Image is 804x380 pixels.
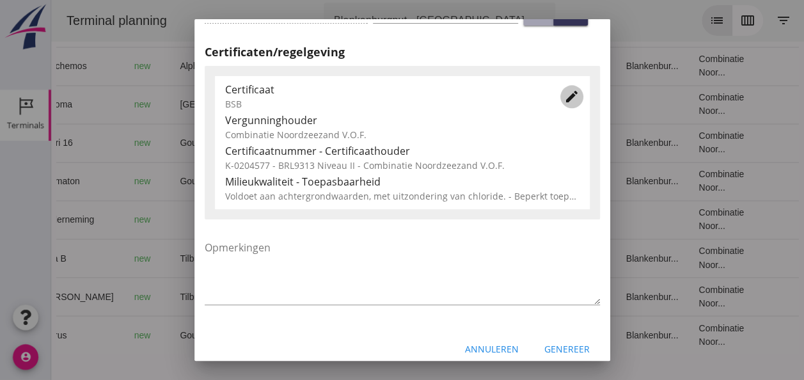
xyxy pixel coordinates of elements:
[225,128,579,141] div: Combinatie Noordzeezand V.O.F.
[129,290,236,303] div: Tilburg
[468,200,565,239] td: 18
[73,123,119,162] td: new
[565,277,638,315] td: Blankenbur...
[269,277,340,315] td: 396
[294,178,304,186] small: m3
[565,162,638,200] td: Blankenbur...
[637,123,716,162] td: Combinatie Noor...
[5,12,126,29] div: Terminal planning
[565,123,638,162] td: Blankenbur...
[468,239,565,277] td: 18
[161,292,170,301] i: directions_boat
[403,277,468,315] td: Filling sand
[637,200,716,239] td: Combinatie Noor...
[468,85,565,123] td: 18
[161,138,169,147] i: directions_boat
[403,162,468,200] td: Ontzilt oph.zan...
[269,47,340,85] td: 387
[269,85,340,123] td: 994
[205,237,600,305] textarea: Opmerkingen
[725,13,740,28] i: filter_list
[129,136,236,150] div: Gouda
[403,123,468,162] td: Ontzilt oph.zan...
[403,47,468,85] td: Filling sand
[73,315,119,354] td: new
[269,239,340,277] td: 541
[294,101,304,109] small: m3
[637,277,716,315] td: Combinatie Noor...
[269,200,340,239] td: 1231
[468,277,565,315] td: 18
[468,162,565,200] td: 18
[637,239,716,277] td: Combinatie Noor...
[689,13,704,28] i: calendar_view_week
[129,251,236,265] div: Tilburg
[161,330,169,339] i: directions_boat
[299,139,310,147] small: m3
[225,159,579,172] div: K-0204577 - BRL9313 Niveau II - Combinatie Noordzeezand V.O.F.
[468,123,565,162] td: 18
[269,162,340,200] td: 672
[225,143,579,159] div: Certificaatnummer - Certificaathouder
[294,331,304,339] small: m3
[294,255,304,262] small: m3
[403,85,468,123] td: Filling sand
[214,61,223,70] i: directions_boat
[225,82,544,97] div: Certificaat
[565,239,638,277] td: Blankenbur...
[481,13,496,28] i: arrow_drop_down
[227,100,236,109] i: directions_boat
[205,44,600,61] h2: Certificaten/regelgeving
[544,342,590,356] div: Genereer
[129,98,236,111] div: [GEOGRAPHIC_DATA]
[73,85,119,123] td: new
[299,216,310,224] small: m3
[269,123,340,162] td: 1298
[403,239,468,277] td: Filling sand
[403,315,468,354] td: Ontzilt oph.zan...
[73,200,119,239] td: new
[637,315,716,354] td: Combinatie Noor...
[294,63,304,70] small: m3
[161,253,170,262] i: directions_boat
[269,315,340,354] td: 999
[565,315,638,354] td: Blankenbur...
[225,97,544,111] div: BSB
[455,338,529,361] button: Annuleren
[468,47,565,85] td: 18
[564,89,579,104] i: edit
[73,239,119,277] td: new
[637,85,716,123] td: Combinatie Noor...
[161,177,169,186] i: directions_boat
[225,189,579,203] div: Voldoet aan achtergrondwaarden, met uitzondering van chloride. - Beperkt toepasbaar tot zoute/bra...
[73,277,119,315] td: new
[129,59,236,73] div: Alphen aan den Rijn
[403,200,468,239] td: Ontzilt oph.zan...
[294,293,304,301] small: m3
[534,338,600,361] button: Genereer
[73,47,119,85] td: new
[658,13,674,28] i: list
[468,315,565,354] td: 18
[129,328,236,342] div: Gouda
[129,175,236,188] div: Gouda
[637,162,716,200] td: Combinatie Noor...
[465,342,519,356] div: Annuleren
[283,13,473,28] div: Blankenburgput - [GEOGRAPHIC_DATA]
[565,47,638,85] td: Blankenbur...
[637,47,716,85] td: Combinatie Noor...
[73,162,119,200] td: new
[225,174,579,189] div: Milieukwaliteit - Toepasbaarheid
[225,113,579,128] div: Vergunninghouder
